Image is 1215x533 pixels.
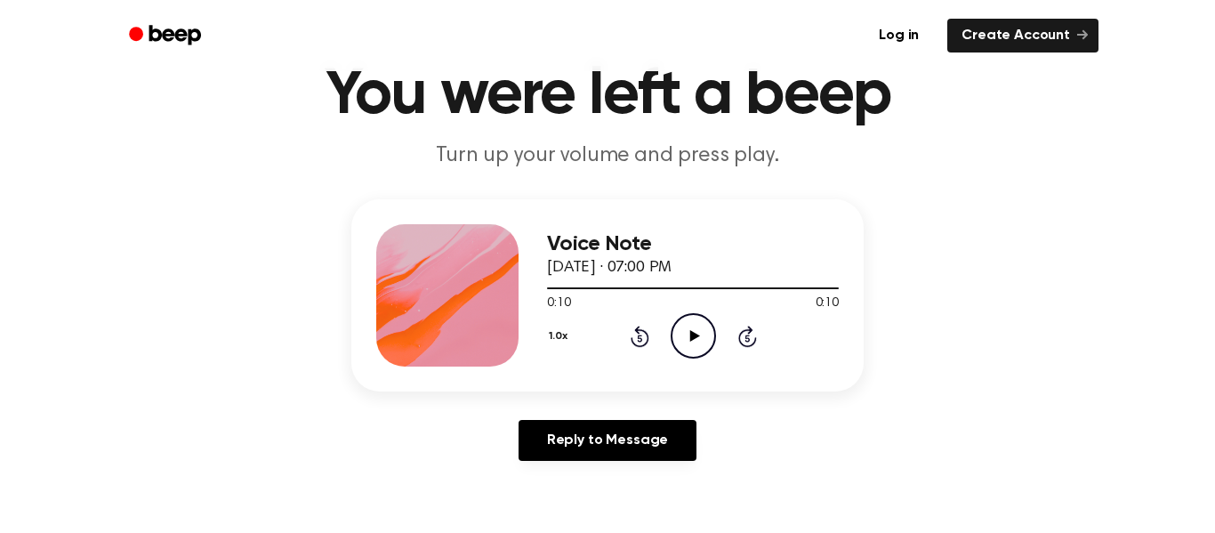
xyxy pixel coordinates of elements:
button: 1.0x [547,321,574,351]
a: Reply to Message [519,420,696,461]
a: Create Account [947,19,1098,52]
a: Log in [861,15,937,56]
span: 0:10 [816,295,839,313]
span: 0:10 [547,295,570,313]
a: Beep [117,19,217,53]
span: [DATE] · 07:00 PM [547,260,672,276]
h1: You were left a beep [152,63,1063,127]
h3: Voice Note [547,232,839,256]
p: Turn up your volume and press play. [266,141,949,171]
